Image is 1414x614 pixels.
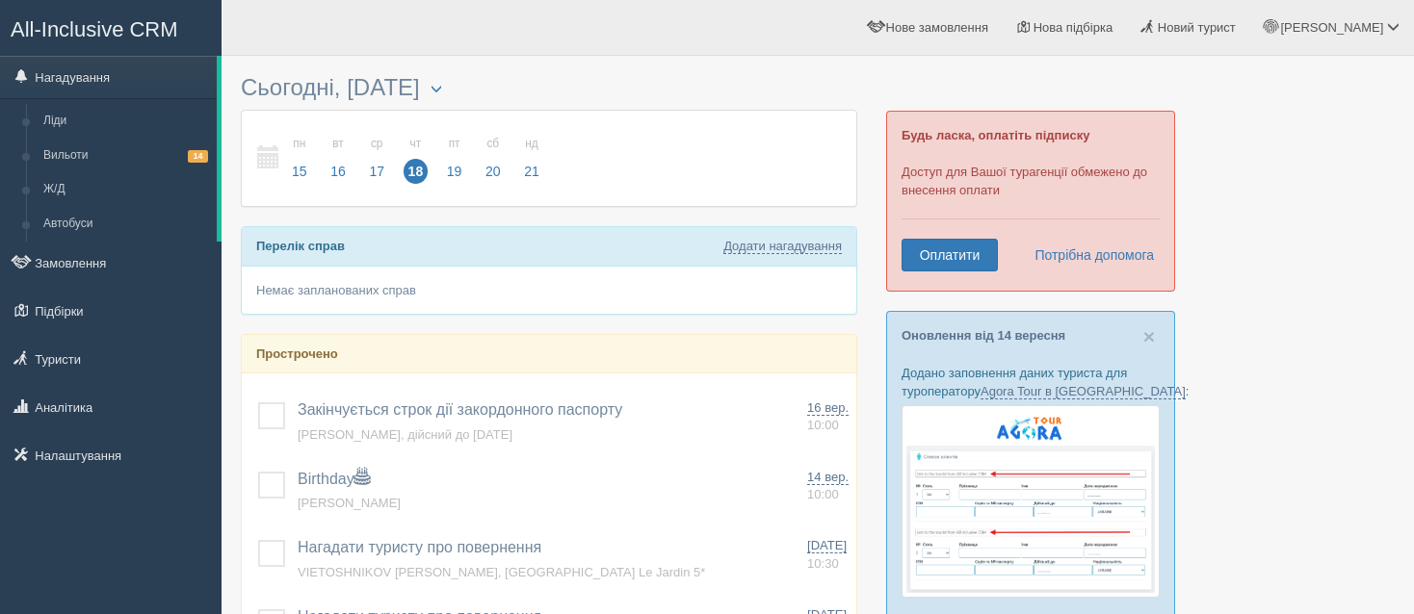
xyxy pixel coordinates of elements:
[35,172,217,207] a: Ж/Д
[807,538,847,553] span: [DATE]
[298,496,401,510] a: [PERSON_NAME]
[1034,20,1113,35] span: Нова підбірка
[807,418,839,432] span: 10:00
[188,150,208,163] span: 14
[11,17,178,41] span: All-Inclusive CRM
[364,159,389,184] span: 17
[256,239,345,253] b: Перелік справ
[807,487,839,501] span: 10:00
[886,111,1175,292] div: Доступ для Вашої турагенції обмежено до внесення оплати
[807,556,839,571] span: 10:30
[513,125,545,192] a: нд 21
[807,469,849,504] a: 14 вер. 10:00
[807,537,849,573] a: [DATE] 10:30
[320,125,356,192] a: вт 16
[298,427,512,442] a: [PERSON_NAME], дійсний до [DATE]
[1,1,221,54] a: All-Inclusive CRM
[298,565,705,579] a: VIETOSHNIKOV [PERSON_NAME], [GEOGRAPHIC_DATA] Le Jardin 5*
[326,136,351,152] small: вт
[807,399,849,435] a: 16 вер. 10:00
[902,128,1089,142] b: Будь ласка, оплатіть підписку
[807,400,849,416] span: 16 вер.
[902,405,1160,598] img: agora-tour-%D1%84%D0%BE%D1%80%D0%BC%D0%B0-%D0%B1%D1%80%D0%BE%D0%BD%D1%8E%D0%B2%D0%B0%D0%BD%D0%BD%...
[404,136,429,152] small: чт
[256,346,338,361] b: Прострочено
[481,136,506,152] small: сб
[436,125,473,192] a: пт 19
[281,125,318,192] a: пн 15
[298,401,622,418] a: Закінчується строк дії закордонного паспорту
[475,125,511,192] a: сб 20
[981,384,1186,399] a: Agora Tour в [GEOGRAPHIC_DATA]
[326,159,351,184] span: 16
[287,159,312,184] span: 15
[1280,20,1383,35] span: [PERSON_NAME]
[1158,20,1236,35] span: Новий турист
[404,159,429,184] span: 18
[1143,326,1155,346] button: Close
[398,125,434,192] a: чт 18
[364,136,389,152] small: ср
[1022,239,1155,271] a: Потрібна допомога
[723,239,842,254] a: Додати нагадування
[35,207,217,242] a: Автобуси
[241,75,857,100] h3: Сьогодні, [DATE]
[519,159,544,184] span: 21
[298,539,541,555] a: Нагадати туристу про повернення
[442,136,467,152] small: пт
[886,20,988,35] span: Нове замовлення
[298,471,370,487] a: Birthday
[481,159,506,184] span: 20
[902,239,998,271] a: Оплатити
[242,267,856,314] div: Немає запланованих справ
[35,104,217,139] a: Ліди
[807,470,849,485] span: 14 вер.
[442,159,467,184] span: 19
[1143,325,1155,347] span: ×
[902,328,1065,343] a: Оновлення від 14 вересня
[358,125,395,192] a: ср 17
[902,364,1160,400] p: Додано заповнення даних туриста для туроператору :
[287,136,312,152] small: пн
[35,139,217,173] a: Вильоти14
[519,136,544,152] small: нд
